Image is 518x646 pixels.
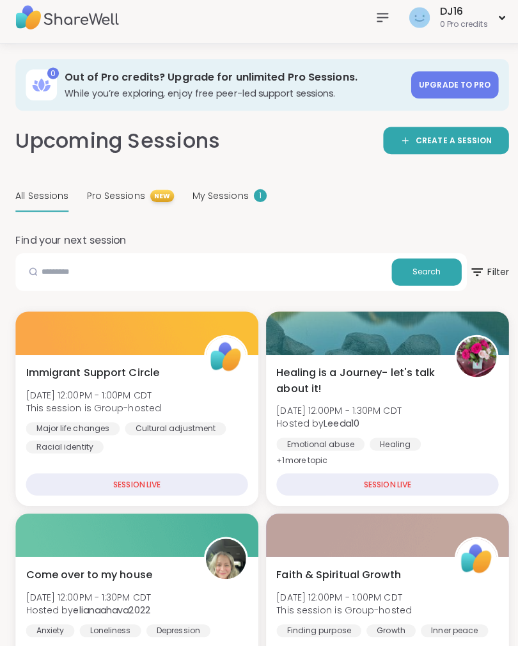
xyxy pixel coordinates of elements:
span: [DATE] 12:00PM - 1:00PM CDT [26,384,159,397]
div: Inner peace [416,617,482,629]
h2: Find your next session [15,230,125,245]
h3: While you’re exploring, enjoy free peer-led support sessions. [64,86,398,98]
span: [DATE] 12:00PM - 1:00PM CDT [273,583,407,596]
span: Filter [464,253,503,284]
img: DJ16 [404,7,425,28]
span: This session is Group-hosted [26,397,159,409]
span: Immigrant Support Circle [26,361,157,376]
div: SESSION LIVE [26,468,245,489]
span: This session is Group-hosted [273,596,407,609]
span: Search [407,263,436,274]
div: Emotional abuse [273,432,360,445]
div: Growth [362,617,411,629]
img: elianaahava2022 [203,532,243,572]
div: 1 [251,187,263,200]
span: Hosted by [26,596,149,609]
div: Finding purpose [273,617,357,629]
div: 0 Pro credits [434,19,482,29]
div: Loneliness [79,617,139,629]
div: 0 [47,67,58,78]
button: Filter [464,250,503,287]
h3: Out of Pro credits? Upgrade for unlimited Pro Sessions. [64,69,398,83]
div: Healing [365,432,416,445]
span: [DATE] 12:00PM - 1:30PM CDT [273,399,396,412]
a: CREATE A SESSION [379,125,503,152]
h2: Upcoming Sessions [15,125,217,154]
span: Upgrade to Pro [414,78,485,89]
b: Leeda10 [320,412,355,425]
div: SESSION LIVE [273,468,492,489]
span: Faith & Spiritual Growth [273,560,396,576]
span: Come over to my house [26,560,150,576]
a: Upgrade to Pro [406,70,492,97]
span: Pro Sessions [86,187,143,200]
img: ShareWell [451,532,491,572]
span: NEW [148,187,172,200]
span: All Sessions [15,187,68,200]
b: elianaahava2022 [72,596,148,609]
span: My Sessions [190,187,246,200]
span: CREATE A SESSION [411,134,486,145]
button: Search [387,255,456,282]
span: [DATE] 12:00PM - 1:30PM CDT [26,583,149,596]
div: Racial identity [26,435,102,448]
img: Leeda10 [451,333,491,372]
div: DJ16 [434,4,482,19]
span: Healing is a Journey- let's talk about it! [273,361,435,391]
div: Cultural adjustment [123,417,223,430]
div: Depression [145,617,208,629]
span: Hosted by [273,412,396,425]
div: Anxiety [26,617,74,629]
div: Major life changes [26,417,118,430]
img: ShareWell [203,333,243,372]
